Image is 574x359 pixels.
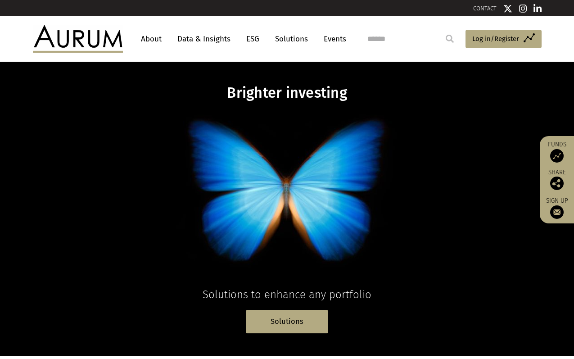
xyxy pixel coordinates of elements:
a: Data & Insights [173,31,235,47]
h1: Brighter investing [113,84,461,102]
img: Share this post [550,177,564,190]
input: Submit [441,30,459,48]
a: Log in/Register [466,30,542,49]
img: Access Funds [550,149,564,163]
span: Solutions to enhance any portfolio [203,288,371,301]
img: Instagram icon [519,4,527,13]
img: Sign up to our newsletter [550,205,564,219]
img: Twitter icon [503,4,512,13]
a: Sign up [544,197,569,219]
img: Aurum [33,25,123,52]
a: About [136,31,166,47]
a: Solutions [271,31,312,47]
a: Events [319,31,346,47]
span: Log in/Register [472,33,519,44]
div: Share [544,169,569,190]
a: ESG [242,31,264,47]
a: Funds [544,141,569,163]
a: CONTACT [473,5,497,12]
img: Linkedin icon [533,4,542,13]
a: Solutions [246,310,328,333]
